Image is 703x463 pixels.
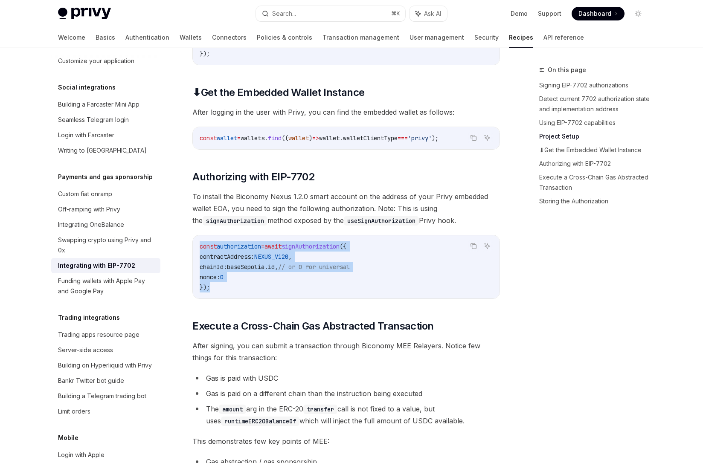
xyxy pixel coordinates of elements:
[58,330,139,340] div: Trading apps resource page
[572,7,625,20] a: Dashboard
[192,340,500,364] span: After signing, you can submit a transaction through Biconomy MEE Relayers. Notice few things for ...
[58,8,111,20] img: light logo
[51,186,160,202] a: Custom fiat onramp
[200,134,217,142] span: const
[51,127,160,143] a: Login with Farcaster
[200,273,220,281] span: nonce:
[58,313,120,323] h5: Trading integrations
[221,417,299,426] code: runtimeERC20BalanceOf
[319,134,340,142] span: wallet
[212,27,247,48] a: Connectors
[482,240,493,252] button: Ask AI
[272,9,296,19] div: Search...
[192,372,500,384] li: Gas is paid with USDC
[58,115,129,125] div: Seamless Telegram login
[51,112,160,127] a: Seamless Telegram login
[410,6,447,21] button: Ask AI
[51,217,160,232] a: Integrating OneBalance
[200,284,210,291] span: });
[58,99,139,110] div: Building a Farcaster Mini App
[312,134,319,142] span: =>
[256,6,405,21] button: Search...⌘K
[220,273,224,281] span: 0
[511,9,528,18] a: Demo
[125,27,169,48] a: Authentication
[192,435,500,447] span: This demonstrates few key points of MEE:
[264,243,282,250] span: await
[200,243,217,250] span: const
[539,171,652,194] a: Execute a Cross-Chain Gas Abstracted Transaction
[51,143,160,158] a: Writing to [GEOGRAPHIC_DATA]
[58,276,155,296] div: Funding wallets with Apple Pay and Google Pay
[303,405,337,414] code: transfer
[543,27,584,48] a: API reference
[340,134,343,142] span: .
[58,172,153,182] h5: Payments and gas sponsorship
[539,116,652,130] a: Using EIP-7702 capabilities
[51,358,160,373] a: Building on Hyperliquid with Privy
[217,134,237,142] span: wallet
[264,134,268,142] span: .
[200,50,210,58] span: });
[432,134,439,142] span: );
[58,260,135,271] div: Integrating with EIP-7702
[192,86,364,99] span: ⬇Get the Embedded Wallet Instance
[192,170,314,184] span: Authorizing with EIP-7702
[203,216,267,226] code: signAuthorization
[408,134,432,142] span: 'privy'
[58,406,90,417] div: Limit orders
[509,27,533,48] a: Recipes
[58,82,116,93] h5: Social integrations
[58,433,78,443] h5: Mobile
[288,253,292,260] span: ,
[192,191,500,226] span: To install the Biconomy Nexus 1.2.0 smart account on the address of your Privy embedded wallet EO...
[631,7,645,20] button: Toggle dark mode
[264,263,268,271] span: .
[180,27,202,48] a: Wallets
[410,27,464,48] a: User management
[219,405,246,414] code: amount
[261,243,264,250] span: =
[539,92,652,116] a: Detect current 7702 authorization state and implementation address
[241,134,264,142] span: wallets
[539,157,652,171] a: Authorizing with EIP-7702
[398,134,408,142] span: ===
[200,263,227,271] span: chainId:
[58,450,105,460] div: Login with Apple
[340,243,346,250] span: ({
[344,216,419,226] code: useSignAuthorization
[51,388,160,404] a: Building a Telegram trading bot
[468,240,479,252] button: Copy the contents from the code block
[192,403,500,427] li: The arg in the ERC-20 call is not fixed to a value, but uses which will inject the full amount of...
[275,263,278,271] span: ,
[278,263,350,271] span: // or 0 for universal
[51,327,160,342] a: Trading apps resource page
[58,130,114,140] div: Login with Farcaster
[51,202,160,217] a: Off-ramping with Privy
[51,232,160,258] a: Swapping crypto using Privy and 0x
[237,134,241,142] span: =
[51,258,160,273] a: Integrating with EIP-7702
[538,9,561,18] a: Support
[58,204,120,214] div: Off-ramping with Privy
[58,391,146,401] div: Building a Telegram trading bot
[578,9,611,18] span: Dashboard
[257,27,312,48] a: Policies & controls
[51,447,160,463] a: Login with Apple
[282,134,288,142] span: ((
[322,27,399,48] a: Transaction management
[217,243,261,250] span: authorization
[58,376,124,386] div: Bankr Twitter bot guide
[268,263,275,271] span: id
[192,106,500,118] span: After logging in the user with Privy, you can find the embedded wallet as follows:
[227,263,264,271] span: baseSepolia
[58,345,113,355] div: Server-side access
[58,220,124,230] div: Integrating OneBalance
[424,9,441,18] span: Ask AI
[51,273,160,299] a: Funding wallets with Apple Pay and Google Pay
[268,134,282,142] span: find
[391,10,400,17] span: ⌘ K
[51,342,160,358] a: Server-side access
[282,243,340,250] span: signAuthorization
[309,134,312,142] span: )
